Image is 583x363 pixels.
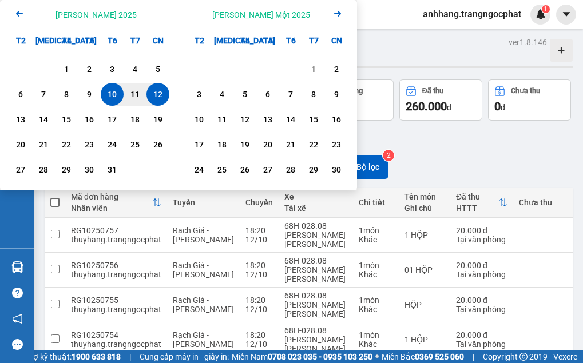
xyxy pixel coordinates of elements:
[188,133,211,156] div: Choose Thứ Hai, tháng 11 17 2025. It's available.
[127,62,143,76] div: 4
[101,83,124,106] div: Selected start date. Thứ Sáu, tháng 10 10 2025. It's available.
[101,108,124,131] div: Choose Thứ Sáu, tháng 10 17 2025. It's available.
[456,330,507,340] div: 20.000 đ
[124,133,146,156] div: Choose Thứ Bảy, tháng 10 25 2025. It's available.
[12,339,23,350] span: message
[32,108,55,131] div: Choose Thứ Ba, tháng 10 14 2025. It's available.
[283,138,299,151] div: 21
[359,235,393,244] div: Khác
[71,226,161,235] div: RG10250757
[359,296,393,305] div: 1 món
[55,108,78,131] div: Choose Thứ Tư, tháng 10 15 2025. It's available.
[328,113,344,126] div: 16
[302,133,325,156] div: Choose Thứ Bảy, tháng 11 22 2025. It's available.
[13,138,29,151] div: 20
[13,87,29,101] div: 6
[284,326,347,335] div: 68H-028.08
[124,108,146,131] div: Choose Thứ Bảy, tháng 10 18 2025. It's available.
[473,350,474,363] span: |
[124,29,146,52] div: T7
[188,158,211,181] div: Choose Thứ Hai, tháng 11 24 2025. It's available.
[71,330,161,340] div: RG10250754
[256,133,279,156] div: Choose Thứ Năm, tháng 11 20 2025. It's available.
[173,261,234,279] span: Rạch Giá - [PERSON_NAME]
[284,192,347,201] div: Xe
[191,113,207,126] div: 10
[211,108,233,131] div: Choose Thứ Ba, tháng 11 11 2025. It's available.
[359,330,393,340] div: 1 món
[325,58,348,81] div: Choose Chủ Nhật, tháng 11 2 2025. It's available.
[456,235,507,244] div: Tại văn phòng
[78,158,101,181] div: Choose Thứ Năm, tháng 10 30 2025. It's available.
[55,83,78,106] div: Choose Thứ Tư, tháng 10 8 2025. It's available.
[359,305,393,314] div: Khác
[58,138,74,151] div: 22
[488,79,571,121] button: Chưa thu0đ
[404,265,445,274] div: 01 HỘP
[284,230,347,249] div: [PERSON_NAME] [PERSON_NAME]
[13,113,29,126] div: 13
[191,163,207,177] div: 24
[237,163,253,177] div: 26
[32,83,55,106] div: Choose Thứ Ba, tháng 10 7 2025. It's available.
[12,288,23,298] span: question-circle
[173,296,234,314] span: Rạch Giá - [PERSON_NAME]
[245,198,273,207] div: Chuyến
[260,87,276,101] div: 6
[78,83,101,106] div: Choose Thứ Năm, tháng 10 9 2025. It's available.
[150,113,166,126] div: 19
[35,163,51,177] div: 28
[456,192,498,201] div: Đã thu
[328,87,344,101] div: 9
[104,163,120,177] div: 31
[268,352,372,361] strong: 0708 023 035 - 0935 103 250
[78,133,101,156] div: Choose Thứ Năm, tháng 10 23 2025. It's available.
[233,29,256,52] div: T4
[302,83,325,106] div: Choose Thứ Bảy, tháng 11 8 2025. It's available.
[359,340,393,349] div: Khác
[191,138,207,151] div: 17
[456,340,507,349] div: Tại văn phòng
[404,300,445,309] div: HỘP
[129,350,131,363] span: |
[101,158,124,181] div: Choose Thứ Sáu, tháng 10 31 2025. It's available.
[561,9,572,19] span: caret-down
[494,99,501,113] span: 0
[15,350,121,363] span: Hỗ trợ kỹ thuật:
[306,138,322,151] div: 22
[404,335,445,344] div: 1 HỘP
[422,87,443,95] div: Đã thu
[245,226,273,235] div: 18:20
[302,108,325,131] div: Choose Thứ Bảy, tháng 11 15 2025. It's available.
[279,108,302,131] div: Choose Thứ Sáu, tháng 11 14 2025. It's available.
[383,150,394,161] sup: 2
[81,87,97,101] div: 9
[325,133,348,156] div: Choose Chủ Nhật, tháng 11 23 2025. It's available.
[375,354,379,359] span: ⚪️
[35,138,51,151] div: 21
[35,87,51,101] div: 7
[124,58,146,81] div: Choose Thứ Bảy, tháng 10 4 2025. It's available.
[245,261,273,270] div: 18:20
[544,5,548,13] span: 1
[55,9,137,21] div: [PERSON_NAME] 2025
[58,163,74,177] div: 29
[150,138,166,151] div: 26
[456,261,507,270] div: 20.000 đ
[456,270,507,279] div: Tại văn phòng
[211,29,233,52] div: [MEDICAL_DATA]
[359,226,393,235] div: 1 món
[55,158,78,181] div: Choose Thứ Tư, tháng 10 29 2025. It's available.
[283,113,299,126] div: 14
[256,29,279,52] div: T5
[9,108,32,131] div: Choose Thứ Hai, tháng 10 13 2025. It's available.
[245,340,273,349] div: 12/10
[382,350,464,363] span: Miền Bắc
[325,29,348,52] div: CN
[211,83,233,106] div: Choose Thứ Ba, tháng 11 4 2025. It's available.
[328,138,344,151] div: 23
[101,29,124,52] div: T6
[284,256,347,265] div: 68H-028.08
[71,296,161,305] div: RG10250755
[32,158,55,181] div: Choose Thứ Ba, tháng 10 28 2025. It's available.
